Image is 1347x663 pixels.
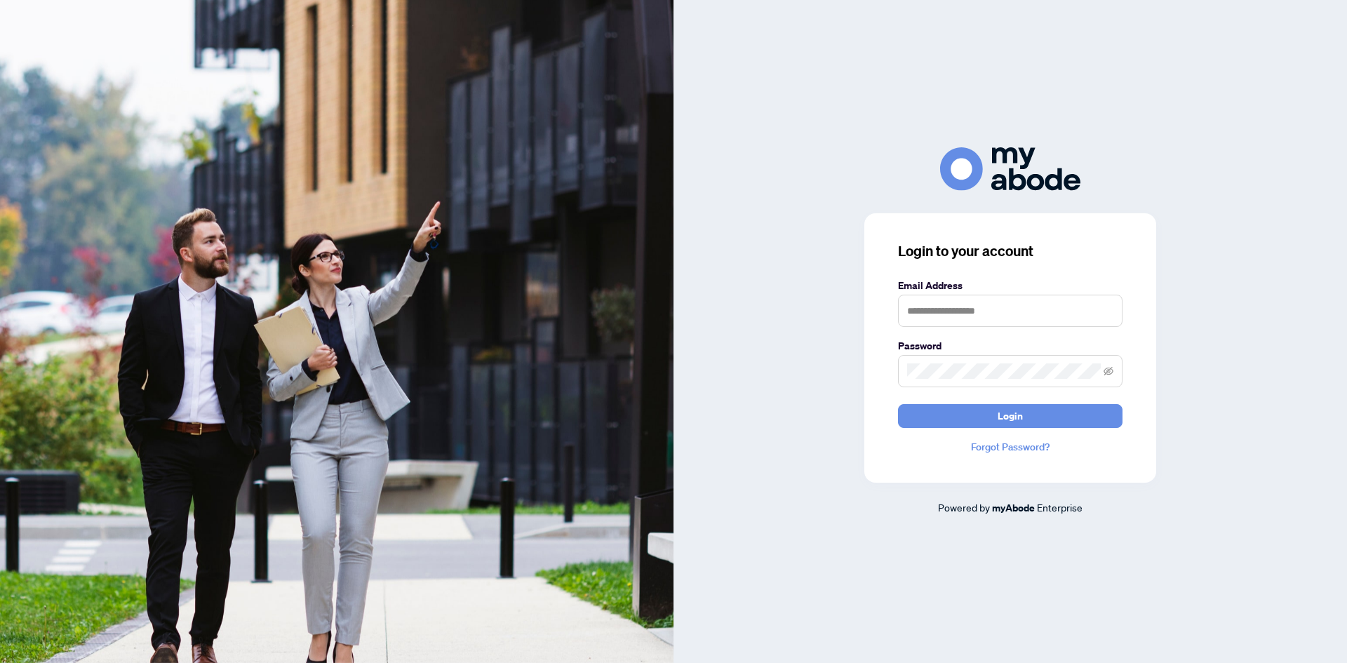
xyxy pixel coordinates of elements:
a: Forgot Password? [898,439,1122,455]
span: eye-invisible [1104,366,1113,376]
span: Powered by [938,501,990,514]
img: ma-logo [940,147,1080,190]
label: Password [898,338,1122,354]
a: myAbode [992,500,1035,516]
label: Email Address [898,278,1122,293]
span: Login [998,405,1023,427]
button: Login [898,404,1122,428]
span: Enterprise [1037,501,1083,514]
h3: Login to your account [898,241,1122,261]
